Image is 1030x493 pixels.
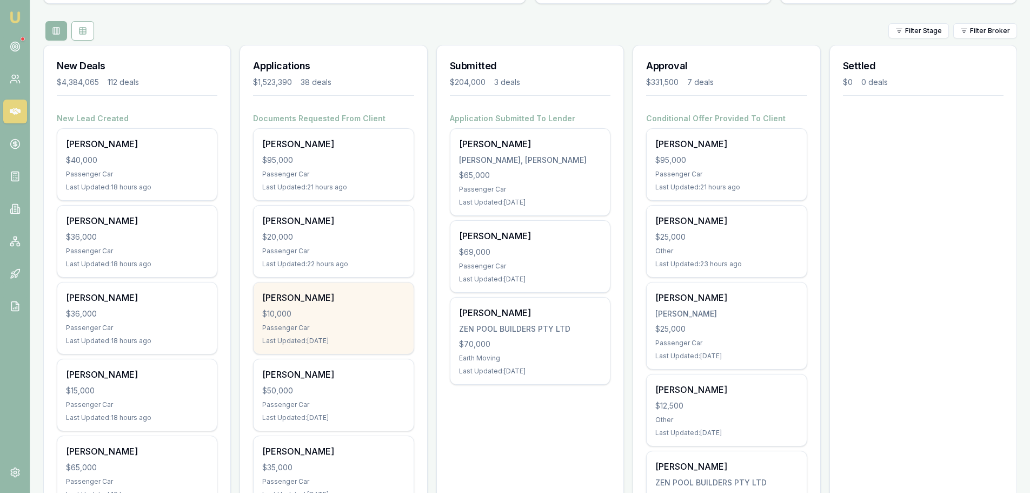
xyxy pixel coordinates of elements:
div: [PERSON_NAME] [655,308,798,319]
div: [PERSON_NAME] [262,214,404,227]
div: [PERSON_NAME] [66,368,208,381]
div: Passenger Car [262,324,404,332]
div: Last Updated: [DATE] [459,198,601,207]
div: [PERSON_NAME] [66,445,208,458]
div: [PERSON_NAME] [262,291,404,304]
h3: Submitted [450,58,610,74]
span: Filter Broker [970,27,1010,35]
h4: Documents Requested From Client [253,113,414,124]
div: ZEN POOL BUILDERS PTY LTD [459,324,601,334]
div: Other [655,247,798,255]
h4: New Lead Created [57,113,217,124]
div: $4,384,065 [57,77,99,88]
div: [PERSON_NAME] [262,368,404,381]
div: Other [655,416,798,424]
div: [PERSON_NAME] [655,137,798,150]
h3: Applications [253,58,414,74]
div: $35,000 [262,462,404,473]
div: $204,000 [450,77,486,88]
div: [PERSON_NAME] [655,460,798,473]
div: Passenger Car [655,339,798,347]
div: $95,000 [262,155,404,166]
div: Passenger Car [655,170,798,179]
div: $0 [843,77,853,88]
div: [PERSON_NAME] [262,445,404,458]
span: Filter Stage [905,27,942,35]
div: Last Updated: 18 hours ago [66,183,208,192]
h4: Application Submitted To Lender [450,113,610,124]
div: [PERSON_NAME] [459,306,601,319]
div: Last Updated: [DATE] [262,413,404,422]
div: Passenger Car [459,185,601,194]
div: 112 deals [108,77,139,88]
div: $36,000 [66,232,208,242]
div: $25,000 [655,324,798,334]
div: Last Updated: 21 hours ago [655,183,798,192]
div: Passenger Car [66,400,208,409]
div: $331,500 [646,77,679,88]
div: Last Updated: 23 hours ago [655,260,798,268]
div: $20,000 [262,232,404,242]
div: Passenger Car [66,247,208,255]
div: [PERSON_NAME] [66,137,208,150]
div: Last Updated: 22 hours ago [262,260,404,268]
div: Last Updated: [DATE] [655,352,798,360]
div: Last Updated: [DATE] [459,275,601,284]
button: Filter Broker [953,23,1017,38]
div: Last Updated: 18 hours ago [66,413,208,422]
h3: New Deals [57,58,217,74]
div: $69,000 [459,247,601,258]
div: Passenger Car [459,262,601,271]
div: [PERSON_NAME] [459,137,601,150]
div: $50,000 [262,385,404,396]
div: [PERSON_NAME] [655,214,798,227]
div: Last Updated: [DATE] [262,337,404,345]
div: $65,000 [66,462,208,473]
div: Last Updated: 21 hours ago [262,183,404,192]
button: Filter Stage [888,23,949,38]
div: $15,000 [66,385,208,396]
div: ZEN POOL BUILDERS PTY LTD [655,477,798,488]
div: $95,000 [655,155,798,166]
div: Last Updated: 18 hours ago [66,337,208,345]
div: $1,523,390 [253,77,292,88]
div: Earth Moving [459,354,601,363]
div: [PERSON_NAME] [66,291,208,304]
div: Last Updated: [DATE] [459,367,601,376]
div: $25,000 [655,232,798,242]
h3: Approval [646,58,807,74]
div: [PERSON_NAME] [66,214,208,227]
div: Last Updated: [DATE] [655,429,798,437]
div: Passenger Car [262,400,404,409]
h4: Conditional Offer Provided To Client [646,113,807,124]
div: 38 deals [301,77,331,88]
img: emu-icon-u.png [9,11,22,24]
div: [PERSON_NAME] [655,291,798,304]
div: Passenger Car [66,170,208,179]
div: $65,000 [459,170,601,181]
div: 0 deals [861,77,888,88]
div: Passenger Car [262,477,404,486]
div: [PERSON_NAME] [655,383,798,396]
div: 7 deals [687,77,714,88]
div: [PERSON_NAME] [459,229,601,242]
div: $40,000 [66,155,208,166]
div: [PERSON_NAME] [262,137,404,150]
div: $12,500 [655,400,798,411]
div: Last Updated: 18 hours ago [66,260,208,268]
div: $70,000 [459,339,601,350]
div: $10,000 [262,308,404,319]
div: Passenger Car [262,170,404,179]
div: 3 deals [494,77,520,88]
div: [PERSON_NAME], [PERSON_NAME] [459,155,601,166]
div: $36,000 [66,308,208,319]
div: Passenger Car [66,477,208,486]
h3: Settled [843,58,1004,74]
div: Passenger Car [262,247,404,255]
div: Passenger Car [66,324,208,332]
